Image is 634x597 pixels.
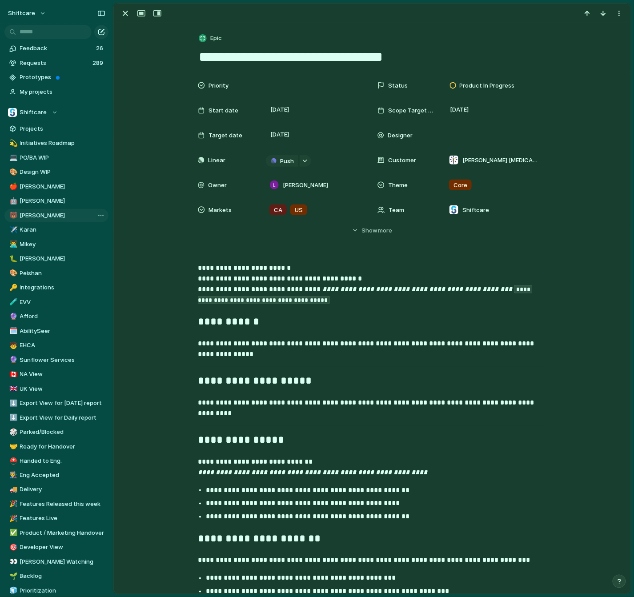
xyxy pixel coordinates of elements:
span: [DATE] [448,104,471,115]
span: Linear [208,156,225,165]
div: ✈️ [9,225,16,235]
span: Shiftcare [20,108,47,117]
span: [PERSON_NAME] Watching [20,558,105,567]
span: Integrations [20,283,105,292]
span: Priority [209,81,229,90]
button: 🤖 [8,196,17,205]
a: 💻PO/BA WIP [4,151,108,164]
div: 💫 [9,138,16,148]
span: EVV [20,298,105,307]
button: 🎯 [8,543,17,552]
button: ⬇️ [8,399,17,408]
a: ✅Product / Marketing Handover [4,527,108,540]
span: PO/BA WIP [20,153,105,162]
span: [PERSON_NAME] [20,182,105,191]
span: Product / Marketing Handover [20,529,105,538]
div: 🧒 [9,341,16,351]
span: Afford [20,312,105,321]
a: 🎉Features Live [4,512,108,525]
div: 🚚 [9,485,16,495]
a: 🧒EHCA [4,339,108,352]
a: ✈️Karan [4,223,108,236]
div: 🎨 [9,268,16,278]
div: 🔑 [9,283,16,293]
span: Designer [388,131,413,140]
a: 🤖[PERSON_NAME] [4,194,108,208]
span: [PERSON_NAME] [20,211,105,220]
div: 👨‍💻Mikey [4,238,108,251]
span: AbilitySeer [20,327,105,336]
button: 💻 [8,153,17,162]
span: Product In Progress [460,81,515,90]
div: 🇬🇧UK View [4,382,108,396]
div: 🐛[PERSON_NAME] [4,252,108,265]
div: 🎨 [9,167,16,177]
span: Peishan [20,269,105,278]
div: 🎨Peishan [4,267,108,280]
div: 👨‍🏭Eng Accepted [4,469,108,482]
a: 🚚Delivery [4,483,108,497]
button: Push [266,155,298,167]
a: 🔮Sunflower Services [4,353,108,367]
span: Push [280,157,294,166]
button: 🔮 [8,356,17,365]
a: 🍎[PERSON_NAME] [4,180,108,193]
button: ✅ [8,529,17,538]
div: 🤖 [9,196,16,206]
div: 🐛 [9,254,16,264]
a: 🎉Features Released this week [4,498,108,511]
span: [PERSON_NAME] [283,181,328,190]
button: 🐻 [8,211,17,220]
button: 🧊 [8,587,17,596]
span: Ready for Handover [20,442,105,451]
a: 💫Initiatives Roadmap [4,136,108,150]
span: Requests [20,59,90,68]
button: 🧒 [8,341,17,350]
a: ⬇️Export View for [DATE] report [4,397,108,410]
a: 🔑Integrations [4,281,108,294]
span: EHCA [20,341,105,350]
button: 🎨 [8,269,17,278]
a: Requests289 [4,56,108,70]
a: 🌱Backlog [4,570,108,583]
a: 🔮Afford [4,310,108,323]
button: 🧪 [8,298,17,307]
button: ⬇️ [8,413,17,422]
button: 👀 [8,558,17,567]
span: Start date [209,106,238,115]
div: ⛑️ [9,456,16,466]
span: Shiftcare [462,206,490,215]
span: NA View [20,370,105,379]
a: 🎲Parked/Blocked [4,425,108,439]
div: 🎉 [9,499,16,509]
div: 👀 [9,557,16,567]
span: Delivery [20,485,105,494]
button: 🎲 [8,428,17,437]
a: 🐻[PERSON_NAME] [4,209,108,222]
span: Customer [388,156,416,165]
span: [PERSON_NAME] [20,254,105,263]
span: Status [388,81,408,90]
button: Showmore [198,222,546,238]
span: Team [389,206,404,215]
div: ✅ [9,528,16,538]
button: Shiftcare [4,106,108,119]
button: 🎉 [8,514,17,523]
button: 🗓️ [8,327,17,336]
div: 💻 [9,152,16,163]
span: Theme [388,181,408,190]
button: 🎉 [8,500,17,509]
span: Epic [210,34,222,43]
div: 👨‍💻 [9,239,16,249]
span: Core [453,181,467,190]
span: Markets [209,206,232,215]
div: 🧪 [9,297,16,307]
button: ✈️ [8,225,17,234]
